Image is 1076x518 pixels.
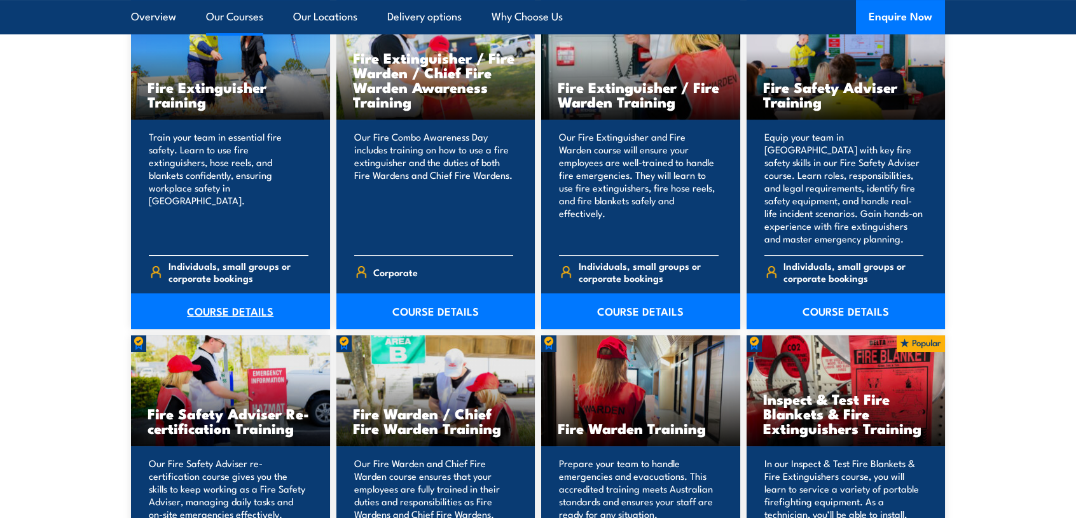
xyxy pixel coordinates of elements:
p: Equip your team in [GEOGRAPHIC_DATA] with key fire safety skills in our Fire Safety Adviser cours... [764,130,924,245]
a: COURSE DETAILS [747,293,946,329]
h3: Fire Safety Adviser Re-certification Training [148,406,314,435]
p: Train your team in essential fire safety. Learn to use fire extinguishers, hose reels, and blanke... [149,130,308,245]
h3: Fire Warden Training [558,421,724,435]
a: COURSE DETAILS [336,293,535,329]
a: COURSE DETAILS [541,293,740,329]
h3: Fire Extinguisher Training [148,80,314,109]
p: Our Fire Extinguisher and Fire Warden course will ensure your employees are well-trained to handl... [559,130,719,245]
span: Individuals, small groups or corporate bookings [783,260,923,284]
h3: Inspect & Test Fire Blankets & Fire Extinguishers Training [763,391,929,435]
span: Corporate [373,262,418,282]
h3: Fire Safety Adviser Training [763,80,929,109]
h3: Fire Extinguisher / Fire Warden / Chief Fire Warden Awareness Training [353,50,519,109]
span: Individuals, small groups or corporate bookings [579,260,719,284]
h3: Fire Extinguisher / Fire Warden Training [558,80,724,109]
span: Individuals, small groups or corporate bookings [169,260,308,284]
a: COURSE DETAILS [131,293,330,329]
p: Our Fire Combo Awareness Day includes training on how to use a fire extinguisher and the duties o... [354,130,514,245]
h3: Fire Warden / Chief Fire Warden Training [353,406,519,435]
